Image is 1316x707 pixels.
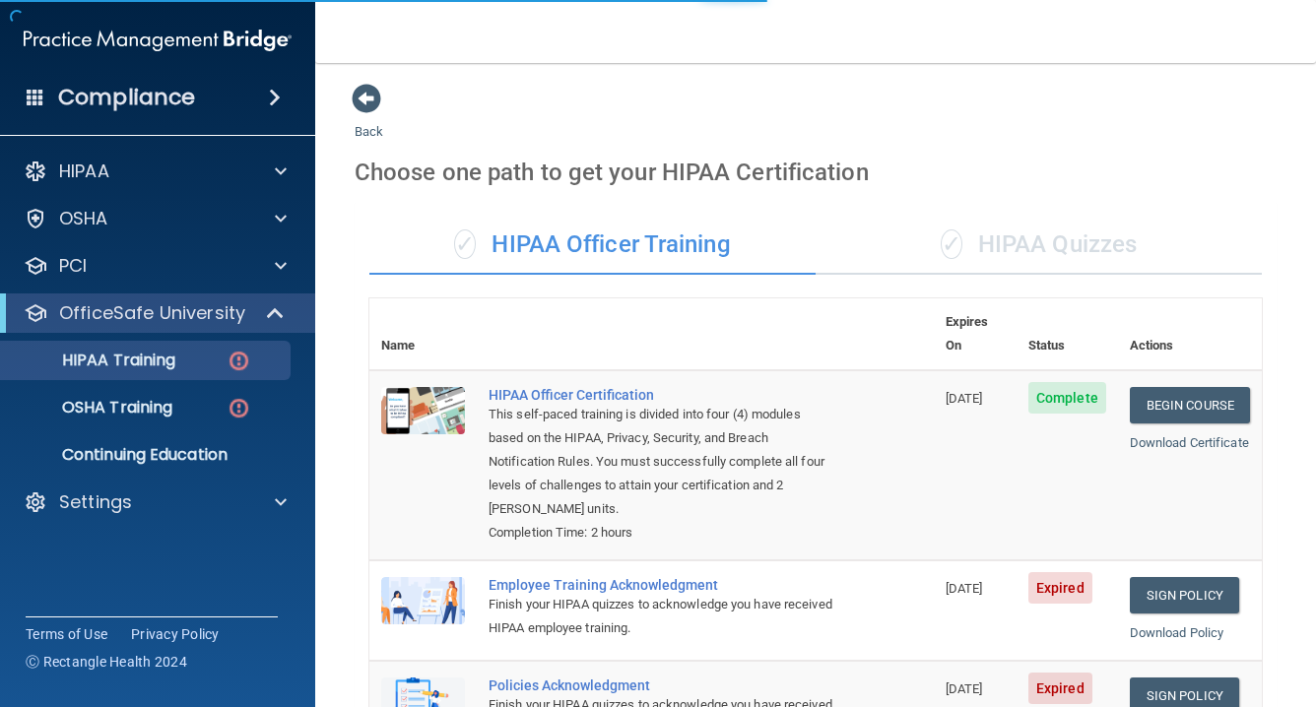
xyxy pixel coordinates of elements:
[58,84,195,111] h4: Compliance
[1028,572,1092,604] span: Expired
[489,677,835,693] div: Policies Acknowledgment
[489,403,835,521] div: This self-paced training is divided into four (4) modules based on the HIPAA, Privacy, Security, ...
[1130,387,1250,423] a: Begin Course
[934,298,1017,370] th: Expires On
[24,301,286,325] a: OfficeSafe University
[59,207,108,230] p: OSHA
[26,624,107,644] a: Terms of Use
[227,349,251,373] img: danger-circle.6113f641.png
[489,387,835,403] a: HIPAA Officer Certification
[227,396,251,420] img: danger-circle.6113f641.png
[454,229,476,259] span: ✓
[1130,435,1249,450] a: Download Certificate
[355,100,383,139] a: Back
[24,490,287,514] a: Settings
[1028,382,1106,414] span: Complete
[24,254,287,278] a: PCI
[131,624,220,644] a: Privacy Policy
[1017,298,1118,370] th: Status
[24,207,287,230] a: OSHA
[59,160,109,183] p: HIPAA
[1130,625,1224,640] a: Download Policy
[59,490,132,514] p: Settings
[816,216,1262,275] div: HIPAA Quizzes
[946,391,983,406] span: [DATE]
[59,254,87,278] p: PCI
[26,652,187,672] span: Ⓒ Rectangle Health 2024
[13,398,172,418] p: OSHA Training
[1028,673,1092,704] span: Expired
[946,681,983,696] span: [DATE]
[369,298,477,370] th: Name
[489,521,835,545] div: Completion Time: 2 hours
[13,445,282,465] p: Continuing Education
[59,301,245,325] p: OfficeSafe University
[355,144,1277,201] div: Choose one path to get your HIPAA Certification
[489,577,835,593] div: Employee Training Acknowledgment
[1130,577,1239,613] a: Sign Policy
[24,21,292,60] img: PMB logo
[13,351,175,370] p: HIPAA Training
[946,581,983,596] span: [DATE]
[369,216,816,275] div: HIPAA Officer Training
[24,160,287,183] a: HIPAA
[1118,298,1262,370] th: Actions
[489,593,835,640] div: Finish your HIPAA quizzes to acknowledge you have received HIPAA employee training.
[941,229,962,259] span: ✓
